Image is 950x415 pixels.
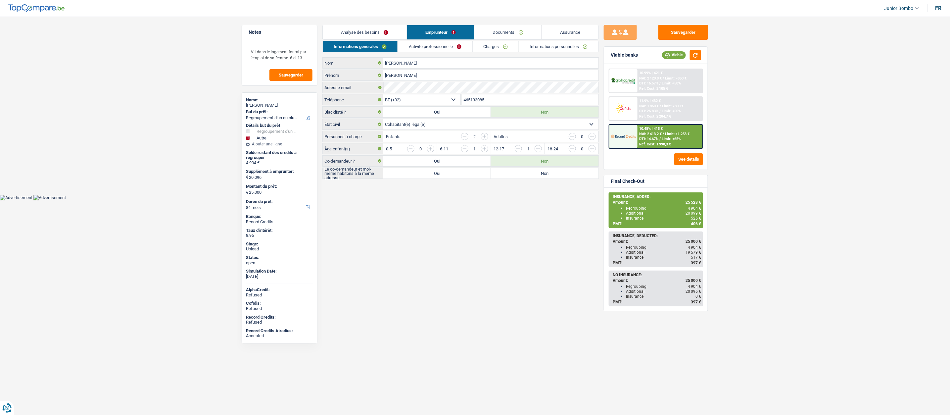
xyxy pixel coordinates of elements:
[695,294,701,299] span: 0 €
[626,289,701,294] div: Additional:
[662,51,686,59] div: Viable
[323,156,383,166] label: Co-demandeur ?
[611,179,644,184] div: Final Check-Out
[691,255,701,260] span: 517 €
[246,219,313,225] div: Record Credits
[626,255,701,260] div: Insurance:
[323,94,383,105] label: Téléphone
[418,147,424,151] div: 0
[473,41,519,52] a: Charges
[626,294,701,299] div: Insurance:
[246,97,313,103] div: Name:
[613,261,701,265] div: PMT:
[246,190,248,195] span: €
[246,269,313,274] div: Simulation Date:
[613,278,701,283] div: Amount:
[246,320,313,325] div: Refused
[383,107,491,117] label: Oui
[613,300,701,304] div: PMT:
[660,104,661,108] span: /
[662,81,681,85] span: Limit: <50%
[383,156,491,166] label: Oui
[246,150,313,160] div: Solde restant des crédits à regrouper
[269,69,312,81] button: Sauvegarder
[246,274,313,279] div: [DATE]
[640,109,659,113] span: DTI: 26.83%
[246,199,312,204] label: Durée du prêt:
[663,76,664,80] span: /
[246,315,313,320] div: Record Credits:
[246,301,313,306] div: Cofidis:
[323,107,383,117] label: Blacklisté ?
[640,142,671,146] div: Ref. Cost: 1 998,3 €
[246,109,312,115] label: But du prêt:
[640,86,668,91] div: Ref. Cost: 2 105 €
[474,25,542,39] a: Documents
[323,143,383,154] label: Âge enfant(s)
[407,25,474,39] a: Emprunteur
[691,261,701,265] span: 397 €
[494,134,508,139] label: Adultes
[640,127,663,131] div: 10.45% | 415 €
[462,94,599,105] input: 401020304
[323,41,398,52] a: Informations générales
[323,119,383,130] label: État civil
[246,175,248,180] span: €
[323,25,407,39] a: Analyse des besoins
[626,216,701,221] div: Insurance:
[323,131,383,142] label: Personnes à charge
[640,137,659,141] span: DTI: 14.67%
[611,130,636,142] img: Record Credits
[246,333,313,338] div: Accepted
[613,222,701,226] div: PMT:
[686,239,701,244] span: 25 000 €
[611,77,636,85] img: AlphaCredit
[660,137,661,141] span: /
[246,214,313,219] div: Banque:
[879,3,919,14] a: Junior Bombo
[665,132,690,136] span: Limit: >1.253 €
[383,168,491,179] label: Oui
[246,103,313,108] div: [PERSON_NAME]
[613,200,701,205] div: Amount:
[626,250,701,255] div: Additional:
[626,206,701,211] div: Regrouping:
[660,81,661,85] span: /
[323,82,384,93] label: Adresse email
[611,52,638,58] div: Viable banks
[613,273,701,277] div: NO INSURANCE:
[663,132,664,136] span: /
[613,239,701,244] div: Amount:
[686,278,701,283] span: 25 000 €
[658,25,708,40] button: Sauvegarder
[246,169,312,174] label: Supplément à emprunter:
[688,284,701,289] span: 4 904 €
[386,134,401,139] label: Enfants
[519,41,599,52] a: Informations personnelles
[398,41,472,52] a: Activité professionnelle
[686,250,701,255] span: 19 579 €
[246,255,313,260] div: Status:
[613,233,701,238] div: INSURANCE, DEDUCTED:
[640,76,662,80] span: NAI: 2 120,8 €
[884,6,914,11] span: Junior Bombo
[691,216,701,221] span: 525 €
[542,25,599,39] a: Assurance
[935,5,942,11] div: fr
[323,70,383,80] label: Prénom
[246,246,313,252] div: Upload
[246,142,313,146] div: Ajouter une ligne
[688,206,701,211] span: 4 904 €
[249,29,310,35] h5: Notes
[246,306,313,311] div: Refused
[323,168,383,179] label: Le co-demandeur et moi-même habitons à la même adresse
[246,292,313,298] div: Refused
[674,153,703,165] button: See details
[640,132,662,136] span: NAI: 2 413,2 €
[246,160,313,166] div: 4.904 €
[686,200,701,205] span: 25 528 €
[665,76,687,80] span: Limit: >850 €
[691,300,701,304] span: 397 €
[246,184,312,189] label: Montant du prêt:
[491,156,598,166] label: Non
